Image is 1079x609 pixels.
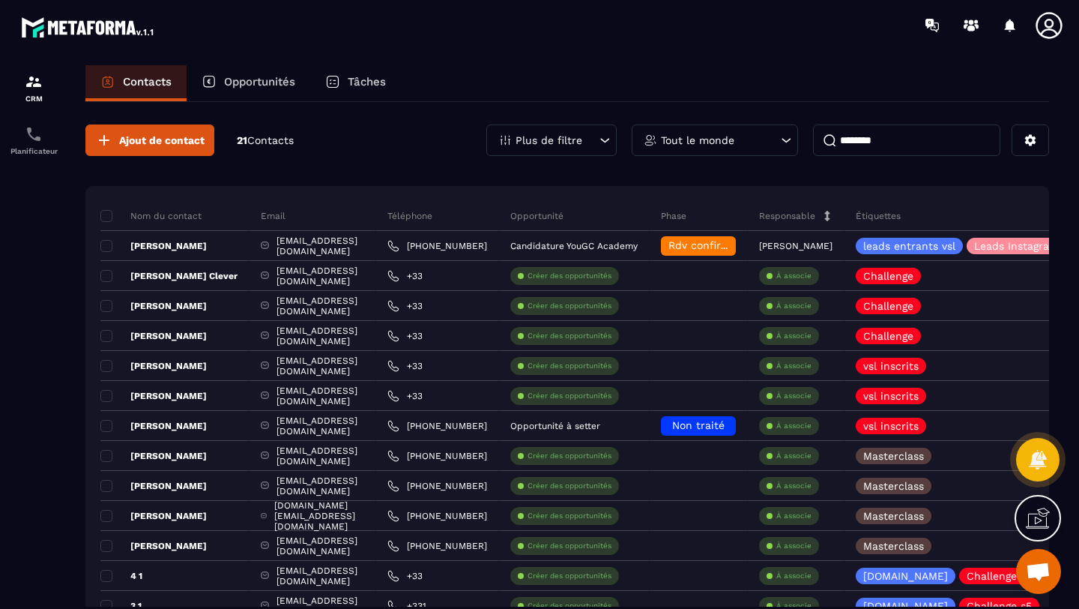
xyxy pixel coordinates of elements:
a: +33 [387,270,423,282]
p: Créer des opportunités [528,511,611,521]
p: [PERSON_NAME] [100,450,207,462]
p: Tout le monde [661,135,734,145]
p: [PERSON_NAME] [100,510,207,522]
a: [PHONE_NUMBER] [387,450,487,462]
p: Tâches [348,75,386,88]
p: 4 1 [100,570,142,582]
p: [PERSON_NAME] [100,360,207,372]
p: Challenge [863,271,913,281]
p: 21 [237,133,294,148]
a: +33 [387,300,423,312]
p: À associe [776,481,811,491]
p: [PERSON_NAME] [100,540,207,552]
p: Phase [661,210,686,222]
a: +33 [387,390,423,402]
p: Opportunités [224,75,295,88]
a: +33 [387,570,423,582]
p: À associe [776,511,811,521]
span: Contacts [247,134,294,146]
p: À associe [776,301,811,311]
span: Ajout de contact [119,133,205,148]
p: [PERSON_NAME] [100,330,207,342]
p: vsl inscrits [863,421,919,431]
a: [PHONE_NUMBER] [387,480,487,492]
p: [PERSON_NAME] [759,241,832,251]
p: Masterclass [863,511,924,521]
p: Nom du contact [100,210,202,222]
span: Rdv confirmé ✅ [668,239,753,251]
a: Contacts [85,65,187,101]
img: formation [25,73,43,91]
p: Créer des opportunités [528,481,611,491]
p: À associe [776,421,811,431]
p: vsl inscrits [863,391,919,401]
p: Candidature YouGC Academy [510,241,638,251]
p: Planificateur [4,147,64,155]
p: À associe [776,271,811,281]
p: À associe [776,451,811,461]
p: À associe [776,361,811,371]
p: À associe [776,331,811,341]
a: +33 [387,360,423,372]
p: [PERSON_NAME] [100,240,207,252]
p: Créer des opportunités [528,541,611,551]
a: [PHONE_NUMBER] [387,540,487,552]
img: logo [21,13,156,40]
p: Créer des opportunités [528,271,611,281]
p: Créer des opportunités [528,301,611,311]
p: [PERSON_NAME] [100,390,207,402]
p: Créer des opportunités [528,331,611,341]
a: schedulerschedulerPlanificateur [4,114,64,166]
p: Responsable [759,210,815,222]
p: Opportunité à setter [510,421,600,431]
p: Créer des opportunités [528,361,611,371]
img: scheduler [25,125,43,143]
p: [PERSON_NAME] [100,420,207,432]
button: Ajout de contact [85,124,214,156]
p: Créer des opportunités [528,391,611,401]
p: Challenge [863,301,913,311]
p: Masterclass [863,451,924,461]
p: vsl inscrits [863,361,919,371]
p: leads entrants vsl [863,241,955,251]
p: Plus de filtre [516,135,582,145]
p: Créer des opportunités [528,451,611,461]
p: Leads Instagram [974,241,1059,251]
p: [PERSON_NAME] [100,300,207,312]
a: Ouvrir le chat [1016,549,1061,594]
p: Challenge [863,331,913,341]
p: Masterclass [863,481,924,491]
p: Opportunité [510,210,563,222]
p: [PERSON_NAME] [100,480,207,492]
p: Contacts [123,75,172,88]
a: [PHONE_NUMBER] [387,420,487,432]
a: +33 [387,330,423,342]
a: formationformationCRM [4,61,64,114]
span: Non traité [672,419,725,431]
p: Téléphone [387,210,432,222]
p: À associe [776,391,811,401]
p: À associe [776,571,811,581]
p: CRM [4,94,64,103]
p: Masterclass [863,541,924,551]
p: Challenge s5 [967,571,1032,581]
p: [PERSON_NAME] Clever [100,270,238,282]
p: À associe [776,541,811,551]
a: Opportunités [187,65,310,101]
p: Email [261,210,285,222]
p: Créer des opportunités [528,571,611,581]
a: [PHONE_NUMBER] [387,240,487,252]
a: Tâches [310,65,401,101]
a: [PHONE_NUMBER] [387,510,487,522]
p: Étiquettes [856,210,901,222]
p: [DOMAIN_NAME] [863,571,948,581]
